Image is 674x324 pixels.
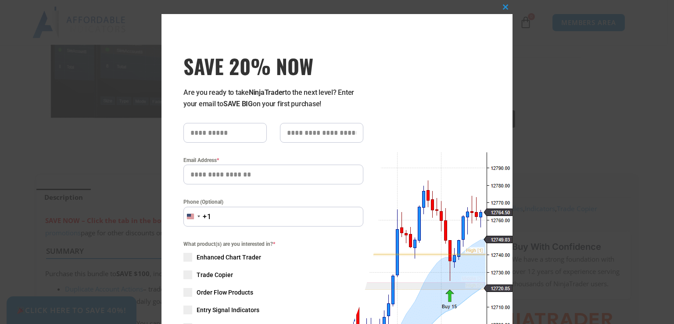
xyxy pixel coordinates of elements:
[197,270,233,279] span: Trade Copier
[183,288,363,297] label: Order Flow Products
[183,270,363,279] label: Trade Copier
[197,253,261,262] span: Enhanced Chart Trader
[249,88,285,97] strong: NinjaTrader
[183,306,363,314] label: Entry Signal Indicators
[183,240,363,248] span: What product(s) are you interested in?
[197,306,259,314] span: Entry Signal Indicators
[183,207,212,227] button: Selected country
[183,87,363,110] p: Are you ready to take to the next level? Enter your email to on your first purchase!
[183,198,363,206] label: Phone (Optional)
[223,100,253,108] strong: SAVE BIG
[183,156,363,165] label: Email Address
[183,54,363,78] span: SAVE 20% NOW
[203,211,212,223] div: +1
[183,253,363,262] label: Enhanced Chart Trader
[197,288,253,297] span: Order Flow Products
